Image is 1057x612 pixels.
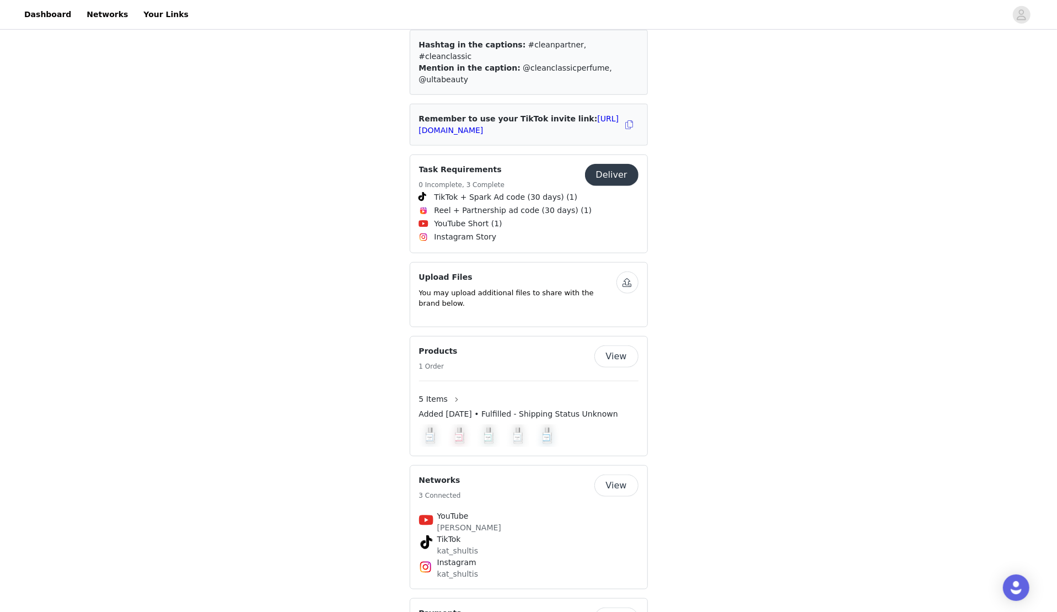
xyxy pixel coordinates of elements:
h5: 3 Connected [419,491,461,501]
span: Mention in the caption: [419,63,521,72]
p: [PERSON_NAME] [437,522,620,534]
button: Deliver [585,164,639,186]
h4: Products [419,345,458,357]
h5: 1 Order [419,361,458,371]
div: Open Intercom Messenger [1003,574,1029,601]
p: You may upload additional files to share with the brand below. [419,288,616,309]
span: @cleanclassicperfume, @ultabeauty [419,63,612,84]
h4: Networks [419,475,461,486]
a: Your Links [137,2,195,27]
img: Soft Laundry [507,424,529,447]
a: Dashboard [18,2,78,27]
span: Instagram Story [434,231,497,243]
h4: Instagram [437,557,620,568]
div: Task Requirements [410,155,648,253]
img: Instagram Icon [419,561,432,574]
div: Products [410,336,648,456]
img: Warm Cotton [477,424,500,447]
a: Networks [80,2,135,27]
span: YouTube Short (1) [434,218,502,230]
h4: Task Requirements [419,164,505,175]
div: Networks [410,465,648,589]
span: Hashtag in the captions: [419,40,526,49]
p: kat_shultis [437,545,620,557]
span: 5 Items [419,393,448,405]
h4: TikTok [437,534,620,545]
img: Strawberry Fields [448,424,471,447]
h4: YouTube [437,510,620,522]
img: Fresh Laundry [419,424,442,447]
a: [URL][DOMAIN_NAME] [419,114,619,135]
h5: 0 Incomplete, 3 Complete [419,180,505,190]
span: Remember to use your TikTok invite link: [419,114,619,135]
button: View [594,345,639,368]
div: avatar [1016,6,1027,24]
span: Reel + Partnership ad code (30 days) (1) [434,205,592,216]
span: #cleanpartner, #cleanclassic [419,40,587,61]
span: TikTok + Spark Ad code (30 days) (1) [434,191,578,203]
span: Added [DATE] • Fulfilled - Shipping Status Unknown [419,408,618,420]
img: Instagram Icon [419,233,428,242]
h4: Upload Files [419,272,616,283]
button: View [594,475,639,497]
img: Pure Soap [536,424,559,447]
img: Instagram Reels Icon [419,206,428,215]
p: kat_shultis [437,568,620,580]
